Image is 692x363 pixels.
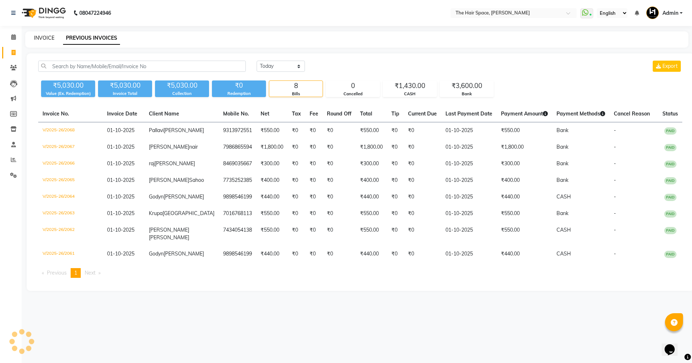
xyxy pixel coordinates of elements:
[387,139,404,156] td: ₹0
[614,193,616,200] span: -
[163,210,214,217] span: [GEOGRAPHIC_DATA]
[441,222,497,246] td: 01-10-2025
[288,172,305,189] td: ₹0
[288,189,305,205] td: ₹0
[63,32,120,45] a: PREVIOUS INVOICES
[440,91,493,97] div: Bank
[387,222,404,246] td: ₹0
[305,246,323,262] td: ₹0
[107,193,134,200] span: 01-10-2025
[614,127,616,134] span: -
[445,110,492,117] span: Last Payment Date
[387,205,404,222] td: ₹0
[256,172,288,189] td: ₹400.00
[310,110,318,117] span: Fee
[107,160,134,167] span: 01-10-2025
[556,227,571,233] span: CASH
[383,91,436,97] div: CASH
[41,80,95,91] div: ₹5,030.00
[356,246,387,262] td: ₹440.00
[440,81,493,91] div: ₹3,600.00
[356,139,387,156] td: ₹1,800.00
[38,222,103,246] td: V/2025-26/2062
[323,122,356,139] td: ₹0
[164,250,204,257] span: [PERSON_NAME]
[614,210,616,217] span: -
[305,205,323,222] td: ₹0
[212,91,266,97] div: Redemption
[556,193,571,200] span: CASH
[404,246,441,262] td: ₹0
[664,177,677,184] span: PAID
[404,172,441,189] td: ₹0
[614,160,616,167] span: -
[219,156,256,172] td: 8469035667
[404,222,441,246] td: ₹0
[497,189,552,205] td: ₹440.00
[223,110,249,117] span: Mobile No.
[85,270,96,276] span: Next
[189,144,198,150] span: nair
[326,91,380,97] div: Cancelled
[556,210,568,217] span: Bank
[497,205,552,222] td: ₹550.00
[662,110,678,117] span: Status
[149,127,164,134] span: Pallavi
[288,246,305,262] td: ₹0
[38,139,103,156] td: V/2025-26/2067
[149,210,163,217] span: Krupa
[323,156,356,172] td: ₹0
[107,110,137,117] span: Invoice Date
[219,139,256,156] td: 7986865594
[614,144,616,150] span: -
[219,189,256,205] td: 9898546199
[653,61,681,72] button: Export
[646,6,659,19] img: Admin
[664,127,677,135] span: PAID
[98,91,152,97] div: Invoice Total
[305,139,323,156] td: ₹0
[664,210,677,218] span: PAID
[155,80,209,91] div: ₹5,030.00
[404,189,441,205] td: ₹0
[497,156,552,172] td: ₹300.00
[356,156,387,172] td: ₹300.00
[149,193,164,200] span: Godyn
[288,205,305,222] td: ₹0
[614,250,616,257] span: -
[356,222,387,246] td: ₹550.00
[149,234,189,241] span: [PERSON_NAME]
[107,177,134,183] span: 01-10-2025
[497,172,552,189] td: ₹400.00
[256,156,288,172] td: ₹300.00
[441,139,497,156] td: 01-10-2025
[256,189,288,205] td: ₹440.00
[256,205,288,222] td: ₹550.00
[164,193,204,200] span: [PERSON_NAME]
[387,156,404,172] td: ₹0
[256,139,288,156] td: ₹1,800.00
[614,110,650,117] span: Cancel Reason
[664,194,677,201] span: PAID
[212,80,266,91] div: ₹0
[41,91,95,97] div: Value (Ex. Redemption)
[155,91,209,97] div: Collection
[288,139,305,156] td: ₹0
[38,172,103,189] td: V/2025-26/2065
[387,189,404,205] td: ₹0
[404,156,441,172] td: ₹0
[149,110,179,117] span: Client Name
[47,270,67,276] span: Previous
[404,139,441,156] td: ₹0
[497,122,552,139] td: ₹550.00
[664,251,677,258] span: PAID
[441,246,497,262] td: 01-10-2025
[43,110,69,117] span: Invoice No.
[149,227,189,233] span: [PERSON_NAME]
[38,122,103,139] td: V/2025-26/2068
[323,172,356,189] td: ₹0
[107,250,134,257] span: 01-10-2025
[219,246,256,262] td: 9898546199
[305,122,323,139] td: ₹0
[38,61,246,72] input: Search by Name/Mobile/Email/Invoice No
